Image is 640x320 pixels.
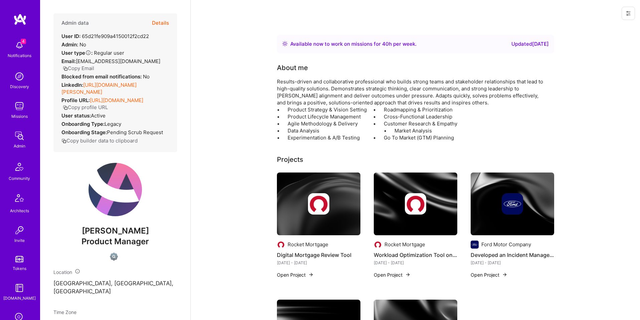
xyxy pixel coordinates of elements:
span: 40 [382,41,389,47]
button: Details [152,13,169,33]
div: No [61,41,86,48]
img: teamwork [13,99,26,113]
a: [URL][DOMAIN_NAME] [90,97,143,103]
div: Architects [10,207,29,214]
img: Company logo [374,241,382,249]
h4: Digital Mortgage Review Tool [277,251,360,259]
strong: Blocked from email notifications: [61,73,143,80]
span: Product Manager [82,237,149,246]
img: Company logo [502,193,523,215]
h4: Admin data [61,20,89,26]
img: Invite [13,224,26,237]
img: Availability [282,41,288,46]
i: Help [85,50,91,56]
img: Company logo [471,241,479,249]
img: Company logo [277,241,285,249]
div: Projects [277,154,303,165]
h4: Developed an Incident Management Tool for a Site Reliability Engineering (SRE) Team [471,251,554,259]
div: Community [9,175,30,182]
div: [DOMAIN_NAME] [3,295,36,302]
strong: LinkedIn: [61,82,83,88]
strong: Admin: [61,41,78,48]
img: admin teamwork [13,129,26,142]
i: icon Copy [63,66,68,71]
div: Notifications [8,52,31,59]
strong: Onboarding Stage: [61,129,107,135]
div: Discovery [10,83,29,90]
img: Architects [11,191,27,207]
span: [EMAIL_ADDRESS][DOMAIN_NAME] [76,58,160,64]
strong: Onboarding Type: [61,121,105,127]
img: tokens [15,256,23,262]
div: Tokens [13,265,26,272]
i: icon Copy [63,105,68,110]
a: [URL][DOMAIN_NAME][PERSON_NAME] [61,82,137,95]
img: arrow-right [502,272,507,277]
p: [GEOGRAPHIC_DATA], [GEOGRAPHIC_DATA], [GEOGRAPHIC_DATA] [53,280,177,296]
div: [DATE] - [DATE] [277,259,360,266]
div: Rocket Mortgage [384,241,425,248]
div: Rocket Mortgage [288,241,328,248]
span: Pending Scrub Request [107,129,163,135]
img: cover [374,173,457,235]
strong: User ID: [61,33,81,39]
img: cover [277,173,360,235]
div: Regular user [61,49,124,56]
img: Community [11,159,27,175]
span: Active [91,112,106,119]
img: arrow-right [405,272,411,277]
img: Company logo [308,193,329,215]
img: User Avatar [89,163,142,216]
i: icon Copy [61,138,66,143]
img: guide book [13,281,26,295]
img: arrow-right [308,272,314,277]
div: Location [53,269,177,276]
img: logo [13,13,27,25]
div: About me [277,63,308,73]
div: Invite [14,237,25,244]
img: Not Scrubbed [110,253,118,261]
div: Results-driven and collaborative professional who builds strong teams and stakeholder relationshi... [277,78,544,141]
strong: User status: [61,112,91,119]
div: 65d21fe909a4150012f2cd22 [61,33,149,40]
img: discovery [13,70,26,83]
span: 4 [21,39,26,44]
img: bell [13,39,26,52]
div: Admin [14,142,25,149]
div: No [61,73,150,80]
div: Updated [DATE] [511,40,549,48]
button: Copy Email [63,65,94,72]
h4: Workload Optimization Tool on a Client Relationship Management (CRM) platform [374,251,457,259]
div: Missions [11,113,28,120]
button: Open Project [277,271,314,278]
strong: User type : [61,50,93,56]
button: Copy builder data to clipboard [61,137,138,144]
strong: Email: [61,58,76,64]
div: Available now to work on missions for h per week . [290,40,417,48]
button: Open Project [374,271,411,278]
span: legacy [105,121,121,127]
img: cover [471,173,554,235]
button: Open Project [471,271,507,278]
div: Ford Motor Company [481,241,531,248]
div: [DATE] - [DATE] [471,259,554,266]
div: [DATE] - [DATE] [374,259,457,266]
span: [PERSON_NAME] [53,226,177,236]
button: Copy profile URL [63,104,108,111]
strong: Profile URL: [61,97,90,103]
span: Time Zone [53,309,76,315]
img: Company logo [405,193,426,215]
